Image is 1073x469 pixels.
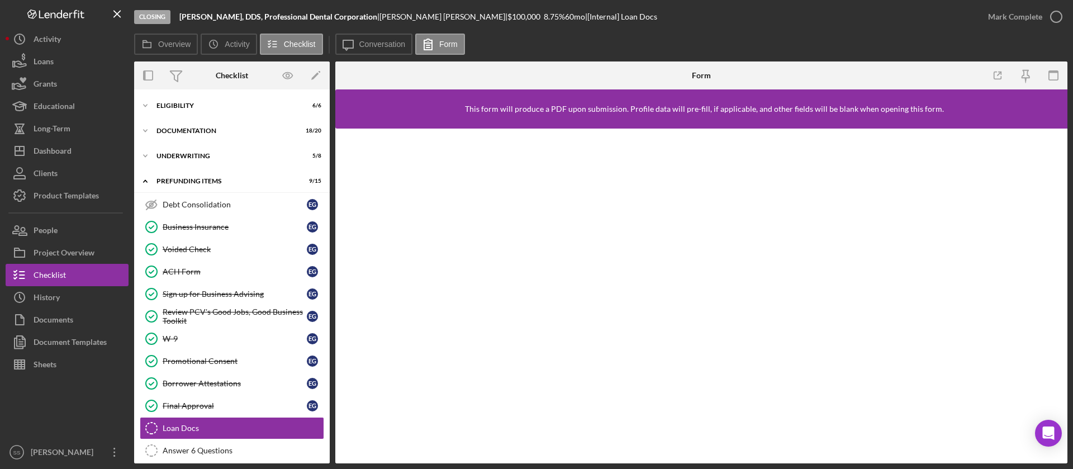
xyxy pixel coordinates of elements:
div: | [179,12,379,21]
text: SS [13,449,21,456]
a: Loan Docs [140,417,324,439]
div: Loan Docs [163,424,324,433]
a: Answer 6 Questions [140,439,324,462]
iframe: Lenderfit form [346,140,1057,452]
button: Documents [6,309,129,331]
div: Voided Check [163,245,307,254]
div: Form [692,71,711,80]
button: Mark Complete [977,6,1067,28]
button: Activity [201,34,257,55]
label: Form [439,40,458,49]
div: This form will produce a PDF upon submission. Profile data will pre-fill, if applicable, and othe... [465,105,944,113]
button: Document Templates [6,331,129,353]
div: Sign up for Business Advising [163,290,307,299]
a: Debt ConsolidationEG [140,193,324,216]
div: Underwriting [156,153,293,159]
div: E G [307,311,318,322]
div: Checklist [216,71,248,80]
div: E G [307,221,318,233]
button: Conversation [335,34,413,55]
button: Form [415,34,465,55]
div: Debt Consolidation [163,200,307,209]
label: Conversation [359,40,406,49]
div: [PERSON_NAME] [28,441,101,466]
label: Overview [158,40,191,49]
div: Business Insurance [163,222,307,231]
button: Checklist [260,34,323,55]
div: 6 / 6 [301,102,321,109]
div: Document Templates [34,331,107,356]
div: 9 / 15 [301,178,321,184]
div: Documentation [156,127,293,134]
div: E G [307,266,318,277]
a: W-9EG [140,328,324,350]
div: Open Intercom Messenger [1035,420,1062,447]
div: 18 / 20 [301,127,321,134]
div: | [Internal] Loan Docs [585,12,657,21]
div: Mark Complete [988,6,1042,28]
button: Overview [134,34,198,55]
div: [PERSON_NAME] [PERSON_NAME] | [379,12,507,21]
div: 8.75 % [544,12,565,21]
div: E G [307,288,318,300]
div: W-9 [163,334,307,343]
a: Voided CheckEG [140,238,324,260]
label: Checklist [284,40,316,49]
div: E G [307,333,318,344]
div: 60 mo [565,12,585,21]
div: $100,000 [507,12,544,21]
button: Sheets [6,353,129,376]
div: Final Approval [163,401,307,410]
div: Prefunding Items [156,178,293,184]
div: Closing [134,10,170,24]
div: Borrower Attestations [163,379,307,388]
a: Borrower AttestationsEG [140,372,324,395]
div: E G [307,244,318,255]
div: E G [307,199,318,210]
div: Review PCV's Good Jobs, Good Business Toolkit [163,307,307,325]
a: Final ApprovalEG [140,395,324,417]
div: Promotional Consent [163,357,307,366]
div: Sheets [34,353,56,378]
label: Activity [225,40,249,49]
div: 5 / 8 [301,153,321,159]
div: Answer 6 Questions [163,446,324,455]
div: ACH Form [163,267,307,276]
div: Eligibility [156,102,293,109]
